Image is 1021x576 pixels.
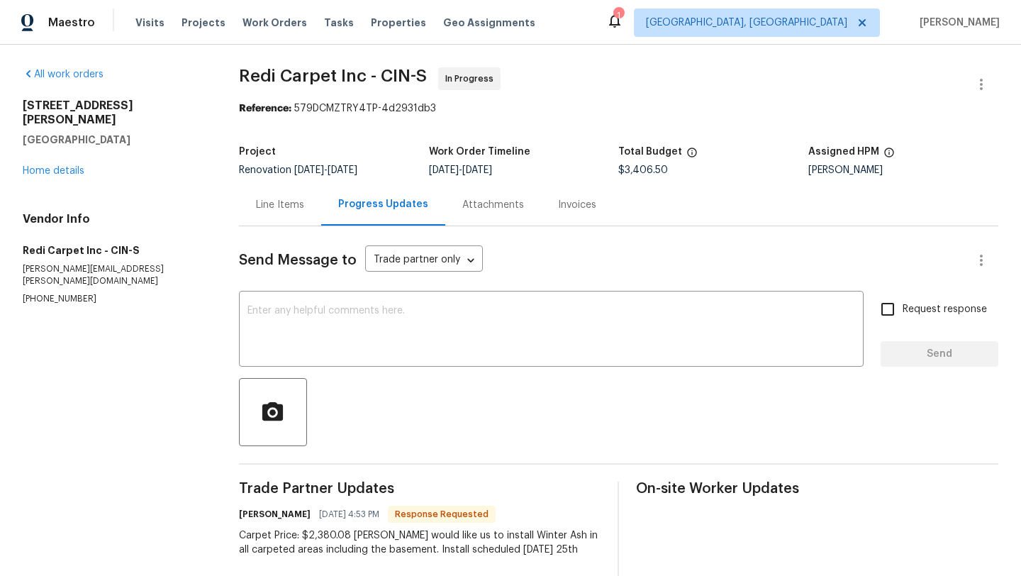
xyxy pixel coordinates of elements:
div: Trade partner only [365,249,483,272]
h5: Work Order Timeline [429,147,530,157]
span: Response Requested [389,507,494,521]
h2: [STREET_ADDRESS][PERSON_NAME] [23,99,205,127]
span: [DATE] [462,165,492,175]
span: Redi Carpet Inc - CIN-S [239,67,427,84]
h6: [PERSON_NAME] [239,507,311,521]
a: All work orders [23,70,104,79]
span: - [294,165,357,175]
div: Line Items [256,198,304,212]
h5: Redi Carpet Inc - CIN-S [23,243,205,257]
span: The hpm assigned to this work order. [883,147,895,165]
div: 579DCMZTRY4TP-4d2931db3 [239,101,998,116]
h5: [GEOGRAPHIC_DATA] [23,133,205,147]
span: In Progress [445,72,499,86]
span: Geo Assignments [443,16,535,30]
span: Renovation [239,165,357,175]
h4: Vendor Info [23,212,205,226]
span: [DATE] [294,165,324,175]
span: Maestro [48,16,95,30]
span: - [429,165,492,175]
div: 1 [613,9,623,23]
span: [DATE] 4:53 PM [319,507,379,521]
b: Reference: [239,104,291,113]
span: Work Orders [242,16,307,30]
span: [DATE] [328,165,357,175]
span: Projects [182,16,225,30]
p: [PERSON_NAME][EMAIL_ADDRESS][PERSON_NAME][DOMAIN_NAME] [23,263,205,287]
p: [PHONE_NUMBER] [23,293,205,305]
a: Home details [23,166,84,176]
div: Invoices [558,198,596,212]
h5: Assigned HPM [808,147,879,157]
span: Tasks [324,18,354,28]
div: Carpet Price: $2,380.08 [PERSON_NAME] would like us to install Winter Ash in all carpeted areas i... [239,528,601,557]
div: Progress Updates [338,197,428,211]
span: Request response [903,302,987,317]
div: Attachments [462,198,524,212]
span: [DATE] [429,165,459,175]
span: $3,406.50 [618,165,668,175]
span: Trade Partner Updates [239,482,601,496]
span: [GEOGRAPHIC_DATA], [GEOGRAPHIC_DATA] [646,16,847,30]
span: Properties [371,16,426,30]
span: Send Message to [239,253,357,267]
span: On-site Worker Updates [636,482,998,496]
div: [PERSON_NAME] [808,165,998,175]
span: [PERSON_NAME] [914,16,1000,30]
span: Visits [135,16,164,30]
span: The total cost of line items that have been proposed by Opendoor. This sum includes line items th... [686,147,698,165]
h5: Project [239,147,276,157]
h5: Total Budget [618,147,682,157]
